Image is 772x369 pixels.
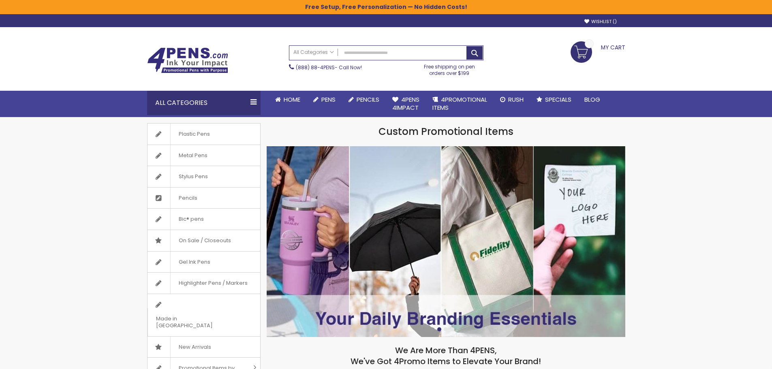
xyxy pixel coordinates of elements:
[386,91,426,117] a: 4Pens4impact
[307,91,342,109] a: Pens
[284,95,300,104] span: Home
[148,188,260,209] a: Pencils
[432,95,487,112] span: 4PROMOTIONAL ITEMS
[357,95,379,104] span: Pencils
[170,209,212,230] span: Bic® pens
[267,146,625,337] img: /
[293,49,334,55] span: All Categories
[578,91,607,109] a: Blog
[148,145,260,166] a: Metal Pens
[148,308,240,336] span: Made in [GEOGRAPHIC_DATA]
[148,230,260,251] a: On Sale / Closeouts
[296,64,335,71] a: (888) 88-4PENS
[148,273,260,294] a: Highlighter Pens / Markers
[545,95,571,104] span: Specials
[170,188,205,209] span: Pencils
[147,91,261,115] div: All Categories
[148,209,260,230] a: Bic® pens
[269,91,307,109] a: Home
[267,125,625,138] h1: Custom Promotional Items
[584,19,617,25] a: Wishlist
[170,273,256,294] span: Highlighter Pens / Markers
[296,64,362,71] span: - Call Now!
[148,166,260,187] a: Stylus Pens
[147,47,228,73] img: 4Pens Custom Pens and Promotional Products
[426,91,494,117] a: 4PROMOTIONALITEMS
[494,91,530,109] a: Rush
[530,91,578,109] a: Specials
[170,145,216,166] span: Metal Pens
[267,345,625,367] h2: We Are More Than 4PENS, We've Got 4Promo Items to Elevate Your Brand!
[148,124,260,145] a: Plastic Pens
[170,337,219,358] span: New Arrivals
[170,124,218,145] span: Plastic Pens
[342,91,386,109] a: Pencils
[148,337,260,358] a: New Arrivals
[170,252,218,273] span: Gel Ink Pens
[392,95,419,112] span: 4Pens 4impact
[170,166,216,187] span: Stylus Pens
[289,46,338,59] a: All Categories
[170,230,239,251] span: On Sale / Closeouts
[321,95,336,104] span: Pens
[415,60,483,77] div: Free shipping on pen orders over $199
[148,294,260,336] a: Made in [GEOGRAPHIC_DATA]
[148,252,260,273] a: Gel Ink Pens
[508,95,524,104] span: Rush
[584,95,600,104] span: Blog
